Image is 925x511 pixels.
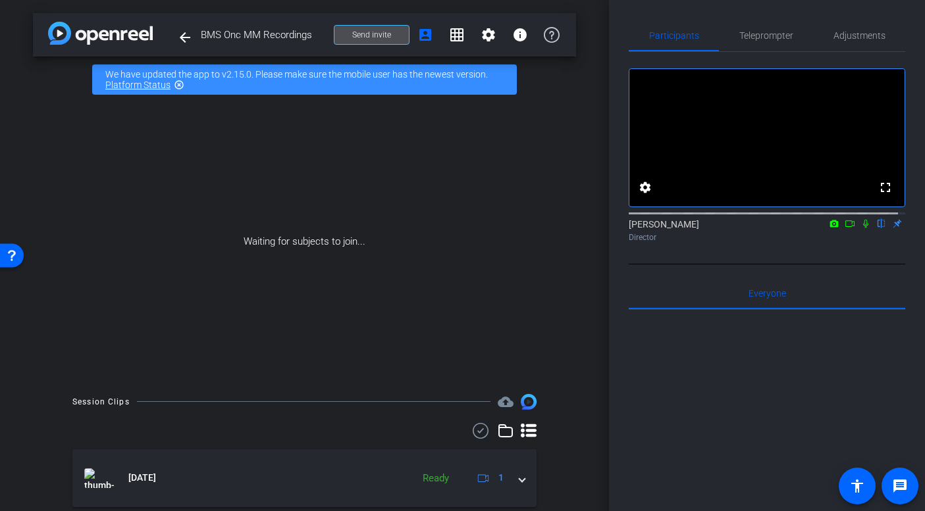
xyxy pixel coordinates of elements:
[749,289,786,298] span: Everyone
[416,471,456,486] div: Ready
[417,27,433,43] mat-icon: account_box
[352,30,391,40] span: Send invite
[177,30,193,45] mat-icon: arrow_back
[92,64,517,95] div: We have updated the app to v2.15.0. Please make sure the mobile user has the newest version.
[649,31,699,40] span: Participants
[892,478,908,494] mat-icon: message
[72,449,537,507] mat-expansion-panel-header: thumb-nail[DATE]Ready1
[84,468,114,488] img: thumb-nail
[739,31,793,40] span: Teleprompter
[201,22,326,48] span: BMS Onc MM Recordings
[629,218,905,243] div: [PERSON_NAME]
[105,80,171,90] a: Platform Status
[449,27,465,43] mat-icon: grid_on
[334,25,410,45] button: Send invite
[174,80,184,90] mat-icon: highlight_off
[878,180,893,195] mat-icon: fullscreen
[481,27,496,43] mat-icon: settings
[521,394,537,410] img: Session clips
[849,478,865,494] mat-icon: accessibility
[498,471,504,485] span: 1
[512,27,528,43] mat-icon: info
[72,395,130,408] div: Session Clips
[498,394,514,410] span: Destinations for your clips
[498,394,514,410] mat-icon: cloud_upload
[48,22,153,45] img: app-logo
[833,31,885,40] span: Adjustments
[33,103,576,381] div: Waiting for subjects to join...
[637,180,653,195] mat-icon: settings
[128,471,156,485] span: [DATE]
[874,217,889,229] mat-icon: flip
[629,231,905,243] div: Director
